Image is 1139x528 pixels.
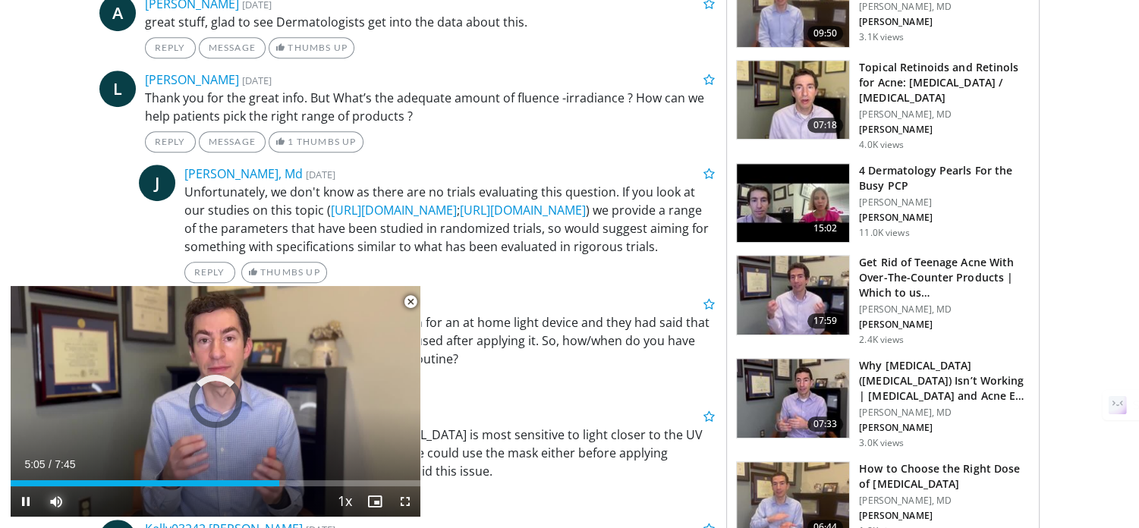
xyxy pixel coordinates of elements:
[242,74,272,87] small: [DATE]
[807,416,844,432] span: 07:33
[736,60,1030,151] a: 07:18 Topical Retinoids and Retinols for Acne: [MEDICAL_DATA] / [MEDICAL_DATA] [PERSON_NAME], MD ...
[859,358,1030,404] h3: Why [MEDICAL_DATA] ([MEDICAL_DATA]) Isn’t Working | [MEDICAL_DATA] and Acne E…
[807,26,844,41] span: 09:50
[145,71,239,88] a: [PERSON_NAME]
[736,163,1030,244] a: 15:02 4 Dermatology Pearls For the Busy PCP [PERSON_NAME] [PERSON_NAME] 11.0K views
[859,1,1030,13] p: [PERSON_NAME], MD
[288,136,294,147] span: 1
[736,358,1030,449] a: 07:33 Why [MEDICAL_DATA] ([MEDICAL_DATA]) Isn’t Working | [MEDICAL_DATA] and Acne E… [PERSON_NAME...
[859,212,1030,224] p: [PERSON_NAME]
[859,495,1030,507] p: [PERSON_NAME], MD
[184,183,716,256] p: Unfortunately, we don't know as there are no trials evaluating this question. If you look at our ...
[49,458,52,470] span: /
[11,480,420,486] div: Progress Bar
[859,60,1030,105] h3: Topical Retinoids and Retinols for Acne: [MEDICAL_DATA] / [MEDICAL_DATA]
[859,437,904,449] p: 3.0K views
[859,163,1030,193] h3: 4 Dermatology Pearls For the Busy PCP
[139,165,175,201] a: J
[859,334,904,346] p: 2.4K views
[737,61,849,140] img: 9c3f6608-969b-4778-ad70-8ade2862403e.150x105_q85_crop-smart_upscale.jpg
[306,168,335,181] small: [DATE]
[199,37,266,58] a: Message
[360,486,390,517] button: Enable picture-in-picture mode
[331,202,457,218] a: [URL][DOMAIN_NAME]
[859,196,1030,209] p: [PERSON_NAME]
[145,37,196,58] a: Reply
[737,256,849,335] img: f37a3d88-8914-4235-808d-6ba84b47ab93.150x105_q85_crop-smart_upscale.jpg
[859,461,1030,492] h3: How to Choose the Right Dose of [MEDICAL_DATA]
[99,71,136,107] a: L
[859,319,1030,331] p: [PERSON_NAME]
[460,202,586,218] a: [URL][DOMAIN_NAME]
[390,486,420,517] button: Fullscreen
[807,221,844,236] span: 15:02
[859,303,1030,316] p: [PERSON_NAME], MD
[24,458,45,470] span: 5:05
[859,510,1030,522] p: [PERSON_NAME]
[737,164,849,243] img: 04c704bc-886d-4395-b463-610399d2ca6d.150x105_q85_crop-smart_upscale.jpg
[269,131,363,152] a: 1 Thumbs Up
[859,124,1030,136] p: [PERSON_NAME]
[11,486,41,517] button: Pause
[184,165,303,182] a: [PERSON_NAME], Md
[859,422,1030,434] p: [PERSON_NAME]
[329,486,360,517] button: Playback Rate
[859,139,904,151] p: 4.0K views
[55,458,75,470] span: 7:45
[859,108,1030,121] p: [PERSON_NAME], MD
[807,313,844,328] span: 17:59
[145,89,716,125] p: Thank you for the great info. But What’s the adequate amount of fluence -irradiance ? How can we ...
[145,313,716,368] p: At a Dermatology conference, there was a booth for an at home light device and they had said that...
[395,286,426,318] button: Close
[859,255,1030,300] h3: Get Rid of Teenage Acne With Over-The-Counter Products | Which to us…
[737,359,849,438] img: 25667966-8092-447d-9b20-1b7009212f02.150x105_q85_crop-smart_upscale.jpg
[859,227,909,239] p: 11.0K views
[145,13,716,31] p: great stuff, glad to see Dermatologists get into the data about this.
[269,37,354,58] a: Thumbs Up
[859,31,904,43] p: 3.1K views
[184,426,716,480] p: It's probably not a huge issue as [MEDICAL_DATA] is most sensitive to light closer to the UV side...
[807,118,844,133] span: 07:18
[11,286,420,517] video-js: Video Player
[184,262,235,283] a: Reply
[241,262,327,283] a: Thumbs Up
[859,16,1030,28] p: [PERSON_NAME]
[41,486,71,517] button: Mute
[199,131,266,152] a: Message
[736,255,1030,346] a: 17:59 Get Rid of Teenage Acne With Over-The-Counter Products | Which to us… [PERSON_NAME], MD [PE...
[145,131,196,152] a: Reply
[859,407,1030,419] p: [PERSON_NAME], MD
